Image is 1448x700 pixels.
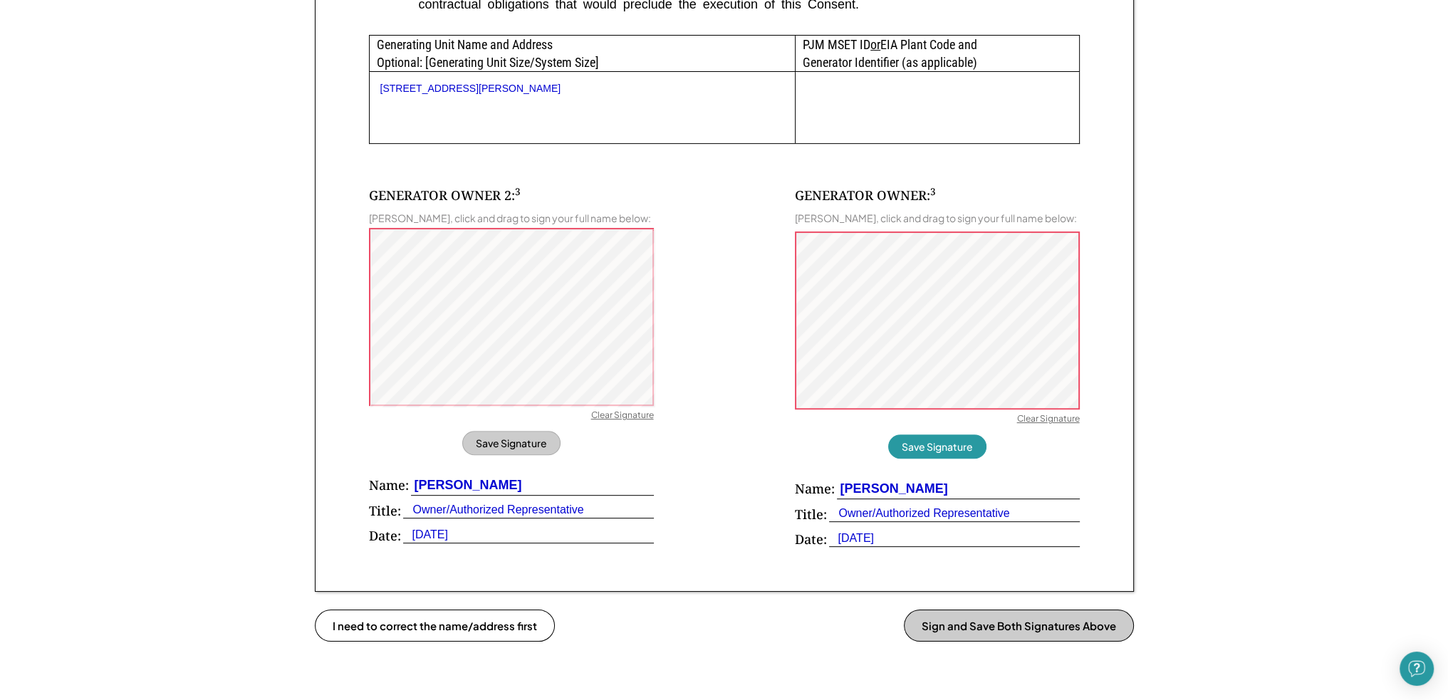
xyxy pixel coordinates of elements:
[795,211,1077,224] div: [PERSON_NAME], click and drag to sign your full name below:
[795,531,827,548] div: Date:
[380,83,785,95] div: [STREET_ADDRESS][PERSON_NAME]
[369,476,409,494] div: Name:
[403,527,448,543] div: [DATE]
[411,476,522,494] div: [PERSON_NAME]
[369,211,651,224] div: [PERSON_NAME], click and drag to sign your full name below:
[369,502,401,520] div: Title:
[796,36,1078,71] div: PJM MSET ID EIA Plant Code and Generator Identifier (as applicable)
[315,610,555,642] button: I need to correct the name/address first
[515,185,521,198] sup: 3
[1400,652,1434,686] div: Open Intercom Messenger
[795,480,835,498] div: Name:
[888,434,986,459] button: Save Signature
[837,480,948,498] div: [PERSON_NAME]
[795,187,936,204] div: GENERATOR OWNER:
[403,502,584,518] div: Owner/Authorized Representative
[795,506,827,523] div: Title:
[904,610,1134,642] button: Sign and Save Both Signatures Above
[829,531,874,546] div: [DATE]
[369,187,521,204] div: GENERATOR OWNER 2:
[591,409,654,424] div: Clear Signature
[369,527,401,545] div: Date:
[462,431,561,455] button: Save Signature
[930,185,936,198] sup: 3
[829,506,1010,521] div: Owner/Authorized Representative
[1017,413,1080,427] div: Clear Signature
[370,36,796,71] div: Generating Unit Name and Address Optional: [Generating Unit Size/System Size]
[870,37,880,52] u: or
